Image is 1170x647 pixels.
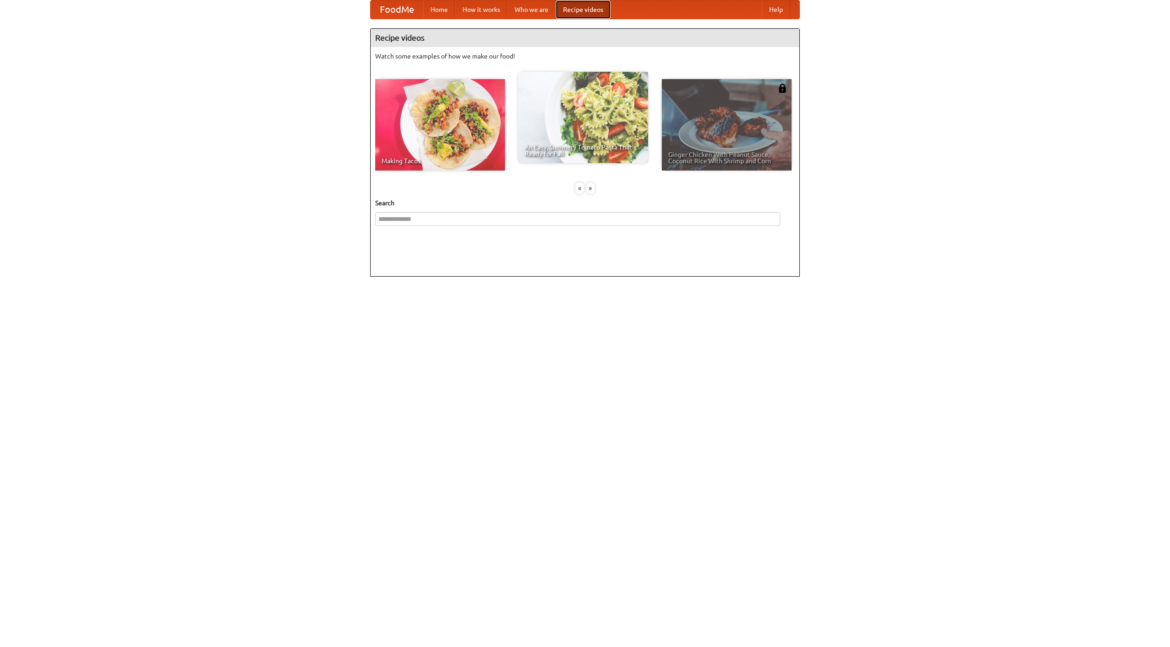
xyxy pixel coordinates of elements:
a: Recipe videos [556,0,611,19]
div: » [586,182,595,194]
img: 483408.png [778,84,787,93]
span: An Easy, Summery Tomato Pasta That's Ready for Fall [525,144,642,157]
p: Watch some examples of how we make our food! [375,52,795,61]
h4: Recipe videos [371,29,799,47]
h5: Search [375,198,795,208]
a: Who we are [507,0,556,19]
a: FoodMe [371,0,423,19]
a: Making Tacos [375,79,505,171]
a: An Easy, Summery Tomato Pasta That's Ready for Fall [518,72,648,163]
a: How it works [455,0,507,19]
a: Home [423,0,455,19]
a: Help [762,0,790,19]
div: « [575,182,584,194]
span: Making Tacos [382,158,499,164]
